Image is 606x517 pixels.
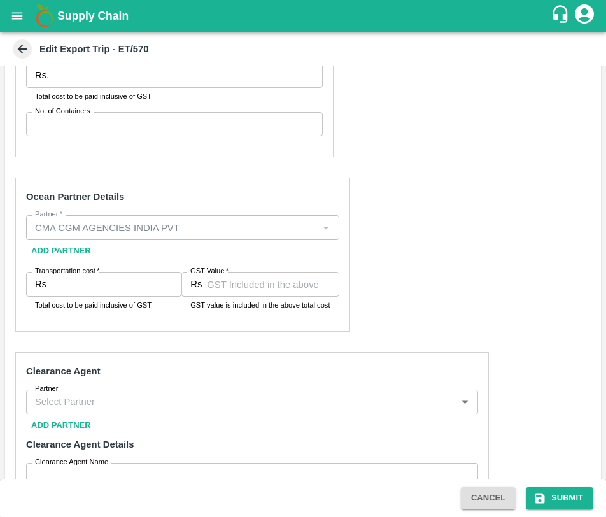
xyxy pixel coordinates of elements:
[35,384,59,394] label: Partner
[190,299,330,311] p: GST value is included in the above total cost
[573,3,596,29] div: account of current user
[57,7,551,25] a: Supply Chain
[551,4,573,27] div: customer-support
[3,1,32,31] button: open drawer
[26,414,96,437] button: Add Partner
[35,299,173,311] p: Total cost to be paid inclusive of GST
[35,277,46,291] p: Rs
[35,90,314,102] p: Total cost to be paid inclusive of GST
[26,240,96,262] button: Add Partner
[57,10,129,22] b: Supply Chain
[30,393,453,410] input: Select Partner
[39,44,149,54] b: Edit Export Trip - ET/570
[35,266,99,276] label: Transportation cost
[456,393,473,410] button: Open
[190,266,229,276] label: GST Value
[35,209,62,220] label: Partner
[190,277,202,291] p: Rs
[35,106,90,117] label: No. of Containers
[35,68,49,82] p: Rs.
[26,366,101,376] strong: Clearance Agent
[32,3,57,29] img: logo
[35,457,108,467] label: Clearance Agent Name
[26,439,134,450] strong: Clearance Agent Details
[526,487,593,509] button: Submit
[30,219,314,236] input: Select Partner
[461,487,516,509] button: Cancel
[207,272,339,296] input: GST Included in the above cost
[26,192,124,202] strong: Ocean Partner Details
